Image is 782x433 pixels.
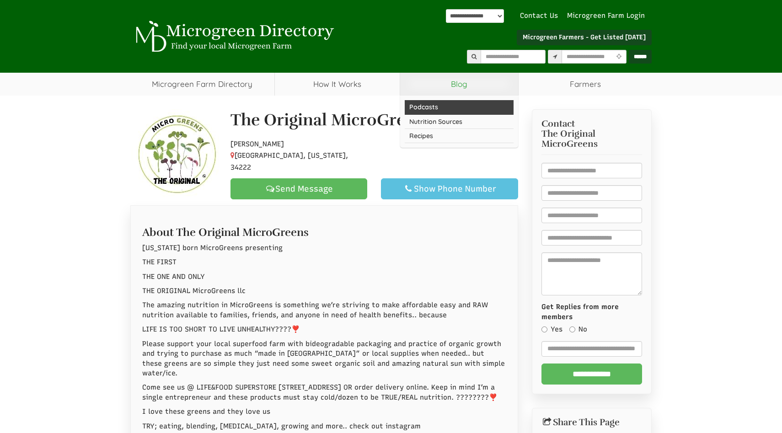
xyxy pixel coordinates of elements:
[405,115,514,129] a: Nutrition Sources
[541,302,643,322] label: Get Replies from more members
[400,73,519,96] a: Blog
[230,178,367,199] a: Send Message
[142,257,506,267] p: THE FIRST
[541,417,643,428] h2: Share This Page
[569,325,587,334] label: No
[275,73,400,96] a: How It Works
[541,119,643,149] h3: Contact
[142,383,506,402] p: Come see us @ LIFE&FOOD SUPERSTORE [STREET_ADDRESS] OR order delivery online. Keep in mind I’m a ...
[519,73,652,96] span: Farmers
[541,326,547,332] input: Yes
[567,11,649,21] a: Microgreen Farm Login
[446,9,504,23] select: Language Translate Widget
[517,30,652,45] a: Microgreen Farmers - Get Listed [DATE]
[446,9,504,23] div: Powered by
[405,100,514,114] a: Podcasts
[230,151,348,171] span: [GEOGRAPHIC_DATA], [US_STATE], 34222
[130,73,274,96] a: Microgreen Farm Directory
[614,54,623,60] i: Use Current Location
[142,339,506,379] p: Please support your local superfood farm with bideogradable packaging and practice of organic gro...
[541,325,562,334] label: Yes
[142,300,506,320] p: The amazing nutrition in MicroGreens is something we’re striving to make affordable easy and RAW ...
[515,11,562,21] a: Contact Us
[230,111,432,129] h1: The Original MicroGreens
[130,205,518,206] ul: Profile Tabs
[142,422,506,431] p: TRY; eating, blending, [MEDICAL_DATA], growing and more.. check out instagram
[142,407,506,417] p: I love these greens and they love us
[142,222,506,238] h2: About The Original MicroGreens
[389,183,510,194] div: Show Phone Number
[541,129,643,149] span: The Original MicroGreens
[142,243,506,253] p: [US_STATE] born MicroGreens presenting
[230,140,284,148] span: [PERSON_NAME]
[142,325,506,334] p: LIFE IS TOO SHORT TO LIVE UNHEALTHY????❣️
[131,109,223,201] img: Contact The Original MicroGreens
[569,326,575,332] input: No
[130,21,336,53] img: Microgreen Directory
[142,286,506,296] p: THE ORIGINAL MicroGreens llc
[142,272,506,282] p: THE ONE AND ONLY
[405,129,514,143] a: Recipes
